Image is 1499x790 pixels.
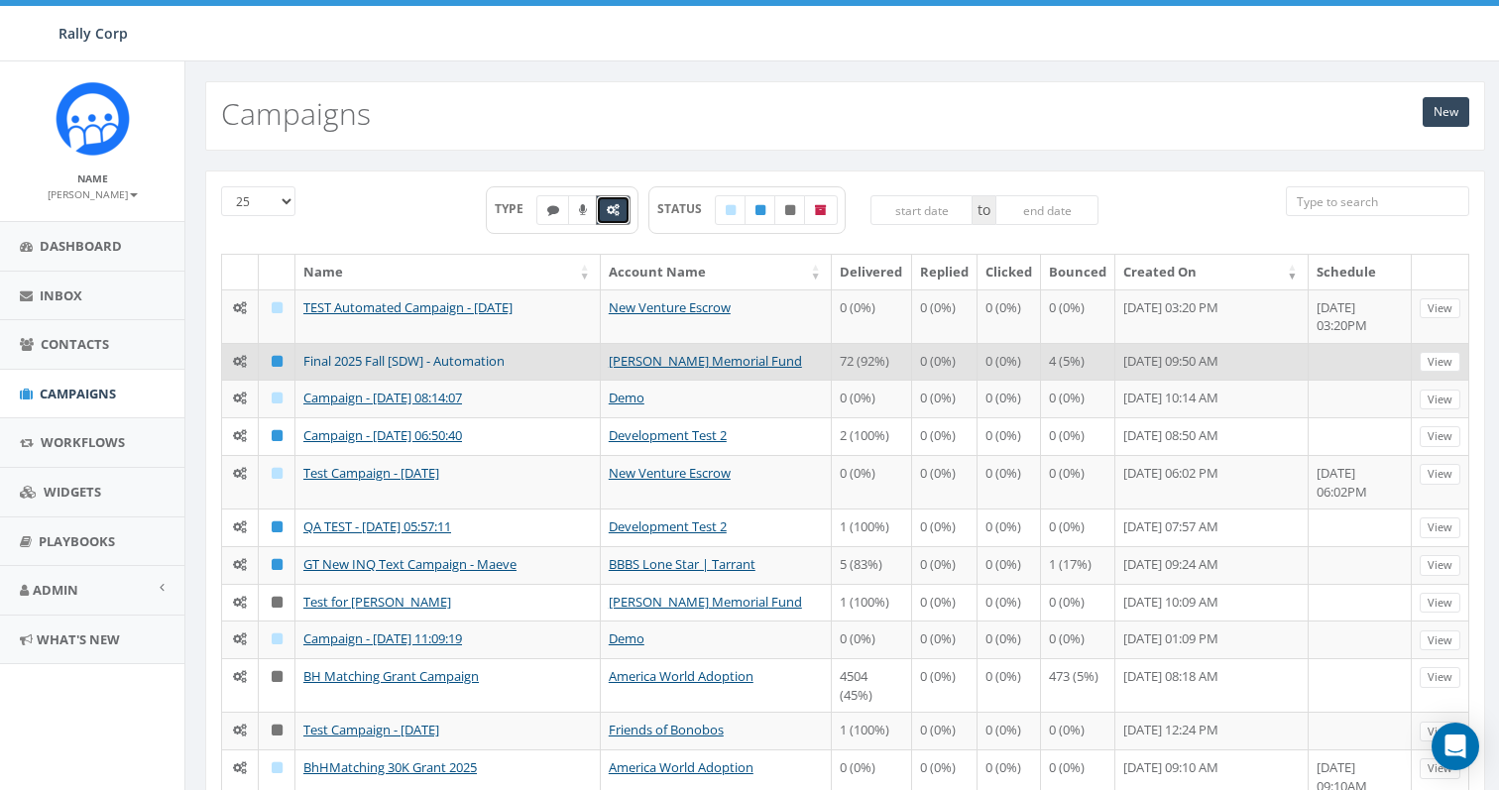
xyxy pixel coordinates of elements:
th: Account Name: activate to sort column ascending [601,255,832,289]
th: Schedule [1309,255,1413,289]
td: 0 (0%) [978,289,1041,343]
td: 4504 (45%) [832,658,912,712]
i: Unpublished [272,596,283,609]
a: View [1420,517,1460,538]
span: Contacts [41,335,109,353]
td: 0 (0%) [912,712,978,749]
th: Name: activate to sort column ascending [295,255,601,289]
td: [DATE] 09:50 AM [1115,343,1309,381]
label: Archived [804,195,838,225]
td: 0 (0%) [978,380,1041,417]
a: Test for [PERSON_NAME] [303,593,451,611]
a: Friends of Bonobos [609,721,724,738]
a: New Venture Escrow [609,298,731,316]
td: 0 (0%) [978,712,1041,749]
span: STATUS [657,200,716,217]
a: Demo [609,389,644,406]
td: 0 (0%) [832,289,912,343]
a: View [1420,352,1460,373]
i: Automated Message [233,670,247,683]
i: Unpublished [785,204,795,216]
td: 0 (0%) [978,584,1041,621]
td: 1 (100%) [832,508,912,546]
span: to [973,195,995,225]
i: Automated Message [233,301,247,314]
td: [DATE] 10:14 AM [1115,380,1309,417]
small: Name [77,171,108,185]
td: [DATE] 07:57 AM [1115,508,1309,546]
a: America World Adoption [609,758,753,776]
span: Rally Corp [58,24,128,43]
label: Text SMS [536,195,570,225]
td: 0 (0%) [912,621,978,658]
i: Text SMS [547,204,559,216]
a: View [1420,630,1460,651]
label: Draft [715,195,747,225]
td: 0 (0%) [978,343,1041,381]
td: [DATE] 10:09 AM [1115,584,1309,621]
td: [DATE] 03:20PM [1309,289,1413,343]
i: Automated Message [233,467,247,480]
span: Campaigns [40,385,116,402]
a: Campaign - [DATE] 08:14:07 [303,389,462,406]
i: Automated Message [233,392,247,404]
td: 0 (0%) [1041,455,1115,508]
a: BhHMatching 30K Grant 2025 [303,758,477,776]
td: 0 (0%) [912,658,978,712]
label: Automated Message [596,195,631,225]
span: TYPE [495,200,537,217]
a: Campaign - [DATE] 11:09:19 [303,629,462,647]
span: Playbooks [39,532,115,550]
a: GT New INQ Text Campaign - Maeve [303,555,517,573]
td: 0 (0%) [832,380,912,417]
td: 0 (0%) [912,508,978,546]
td: 0 (0%) [978,546,1041,584]
a: New Venture Escrow [609,464,731,482]
i: Automated Message [233,724,247,736]
input: Type to search [1286,186,1469,216]
td: [DATE] 09:24 AM [1115,546,1309,584]
td: [DATE] 12:24 PM [1115,712,1309,749]
a: [PERSON_NAME] Memorial Fund [609,352,802,370]
td: 473 (5%) [1041,658,1115,712]
td: 1 (100%) [832,584,912,621]
td: [DATE] 06:02 PM [1115,455,1309,508]
th: Created On: activate to sort column ascending [1115,255,1309,289]
i: Automated Message [233,355,247,368]
a: View [1420,667,1460,688]
i: Unpublished [272,724,283,736]
a: View [1420,464,1460,485]
i: Automated Message [233,596,247,609]
a: Test Campaign - [DATE] [303,721,439,738]
small: [PERSON_NAME] [48,187,138,201]
input: end date [995,195,1098,225]
i: Published [755,204,765,216]
td: 0 (0%) [912,343,978,381]
a: Test Campaign - [DATE] [303,464,439,482]
td: 1 (100%) [832,712,912,749]
td: 0 (0%) [912,417,978,455]
a: TEST Automated Campaign - [DATE] [303,298,513,316]
a: View [1420,758,1460,779]
i: Ringless Voice Mail [579,204,587,216]
i: Automated Message [233,632,247,645]
td: 0 (0%) [1041,621,1115,658]
td: 0 (0%) [1041,584,1115,621]
td: [DATE] 08:50 AM [1115,417,1309,455]
span: Dashboard [40,237,122,255]
td: 0 (0%) [912,546,978,584]
td: 0 (0%) [1041,289,1115,343]
td: 0 (0%) [912,455,978,508]
a: Demo [609,629,644,647]
input: start date [870,195,974,225]
i: Draft [272,467,283,480]
td: 0 (0%) [978,658,1041,712]
i: Automated Message [233,558,247,571]
th: Bounced [1041,255,1115,289]
a: BH Matching Grant Campaign [303,667,479,685]
a: Development Test 2 [609,426,727,444]
td: 0 (0%) [978,417,1041,455]
a: New [1423,97,1469,127]
img: Icon_1.png [56,81,130,156]
span: Admin [33,581,78,599]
